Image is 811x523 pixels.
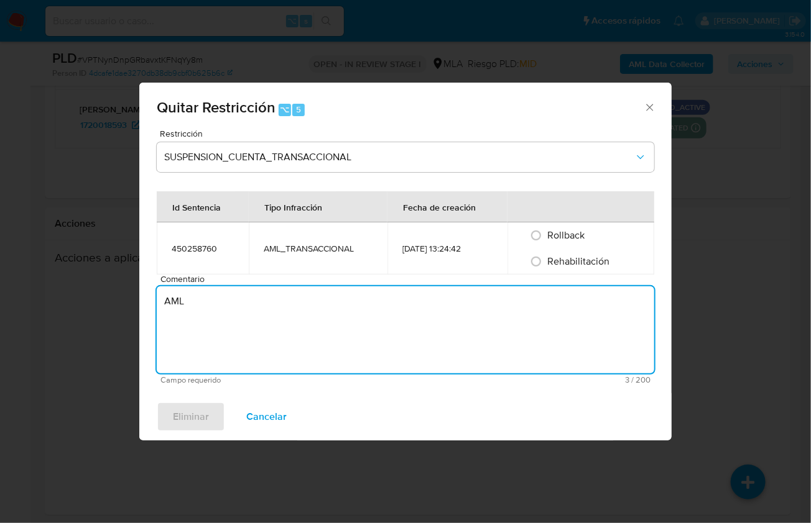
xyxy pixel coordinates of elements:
div: Id Sentencia [157,192,236,222]
textarea: AML [157,286,654,373]
div: Tipo Infracción [249,192,337,222]
button: Restriction [157,142,654,172]
button: Cancelar [230,402,303,432]
span: Rollback [547,228,585,242]
span: Cancelar [246,403,287,430]
div: [DATE] 13:24:42 [402,243,493,254]
div: 450258760 [172,243,234,254]
span: Quitar Restricción [157,96,276,118]
div: AML_TRANSACCIONAL [264,243,373,254]
span: 5 [296,104,301,116]
div: Fecha de creación [388,192,491,222]
span: Máximo 200 caracteres [405,376,651,384]
span: Rehabilitación [547,254,609,268]
span: Campo requerido [160,376,405,384]
span: Restricción [160,129,657,138]
span: Comentario [160,275,658,284]
span: ⌥ [280,104,289,116]
span: SUSPENSION_CUENTA_TRANSACCIONAL [164,151,634,163]
button: Cerrar ventana [644,101,655,112]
